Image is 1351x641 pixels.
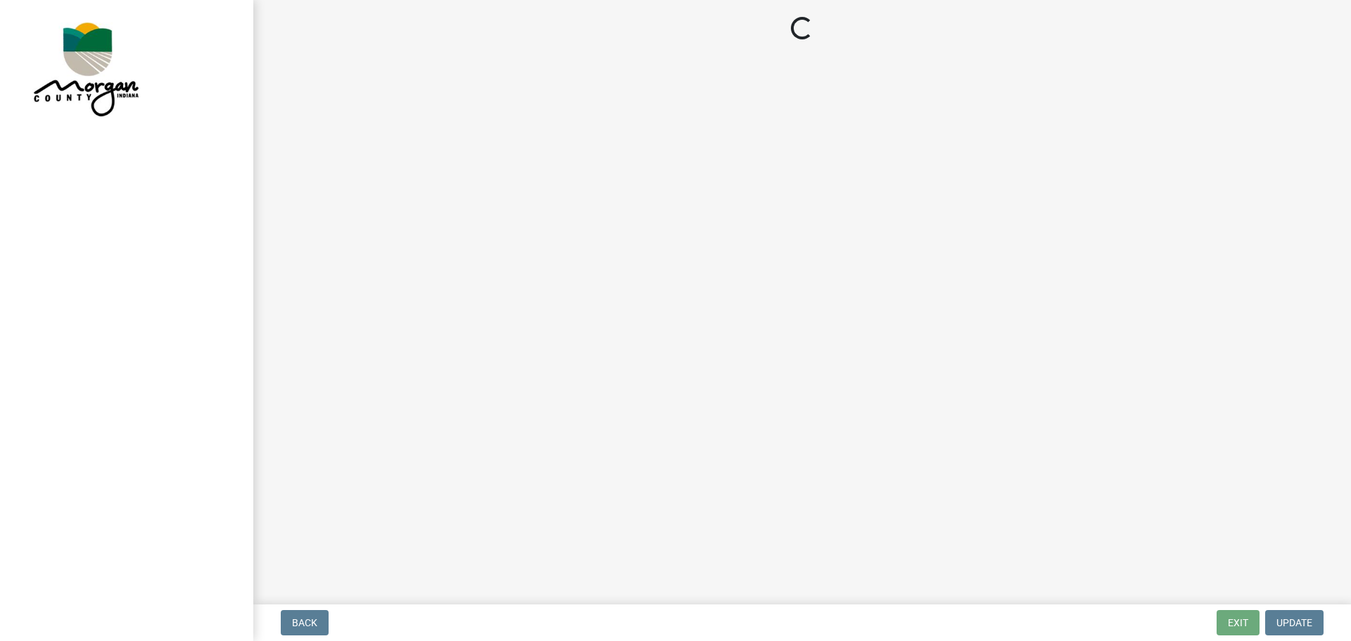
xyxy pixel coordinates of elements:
button: Update [1265,610,1324,635]
span: Back [292,617,317,628]
span: Update [1276,617,1312,628]
button: Back [281,610,329,635]
button: Exit [1217,610,1260,635]
img: Morgan County, Indiana [28,15,141,120]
